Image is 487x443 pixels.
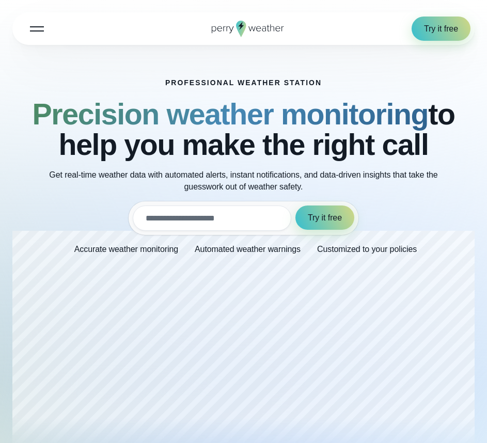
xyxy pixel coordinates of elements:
[424,23,458,35] span: Try it free
[295,205,354,230] button: Try it free
[317,243,417,255] p: Customized to your policies
[37,169,450,193] p: Get real-time weather data with automated alerts, instant notifications, and data-driven insights...
[195,243,301,255] p: Automated weather warnings
[74,243,178,255] p: Accurate weather monitoring
[412,17,470,41] a: Try it free
[308,212,342,224] span: Try it free
[165,78,322,87] h1: Professional Weather Station
[12,99,475,161] h2: to help you make the right call
[32,98,428,131] strong: Precision weather monitoring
